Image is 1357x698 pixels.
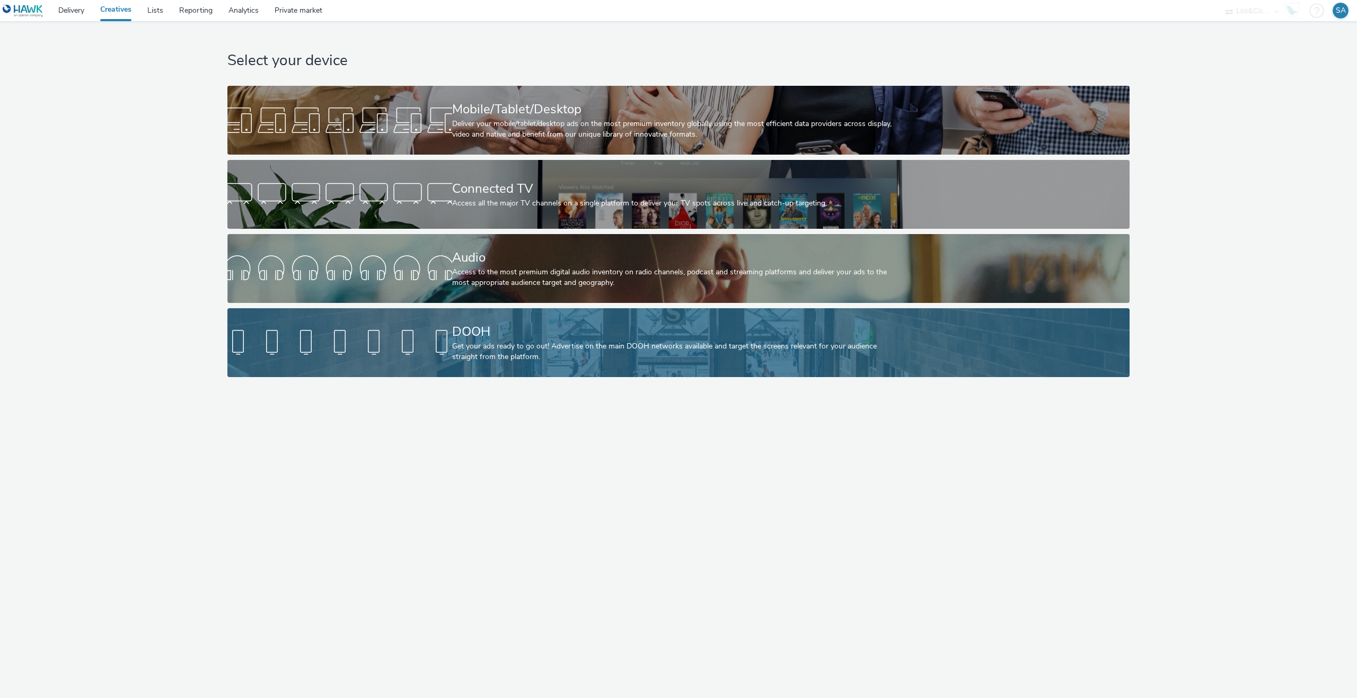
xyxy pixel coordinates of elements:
div: Get your ads ready to go out! Advertise on the main DOOH networks available and target the screen... [452,341,901,363]
div: Access to the most premium digital audio inventory on radio channels, podcast and streaming platf... [452,267,901,289]
div: SA [1336,3,1346,19]
div: Mobile/Tablet/Desktop [452,100,901,119]
h1: Select your device [227,51,1130,71]
div: Deliver your mobile/tablet/desktop ads on the most premium inventory globally using the most effi... [452,119,901,140]
a: Mobile/Tablet/DesktopDeliver your mobile/tablet/desktop ads on the most premium inventory globall... [227,86,1130,155]
div: DOOH [452,323,901,341]
div: Access all the major TV channels on a single platform to deliver your TV spots across live and ca... [452,198,901,209]
a: DOOHGet your ads ready to go out! Advertise on the main DOOH networks available and target the sc... [227,308,1130,377]
div: Audio [452,248,901,267]
img: Hawk Academy [1284,2,1300,19]
div: Connected TV [452,180,901,198]
a: Connected TVAccess all the major TV channels on a single platform to deliver your TV spots across... [227,160,1130,229]
img: undefined Logo [3,4,43,17]
a: AudioAccess to the most premium digital audio inventory on radio channels, podcast and streaming ... [227,234,1130,303]
a: Hawk Academy [1284,2,1304,19]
